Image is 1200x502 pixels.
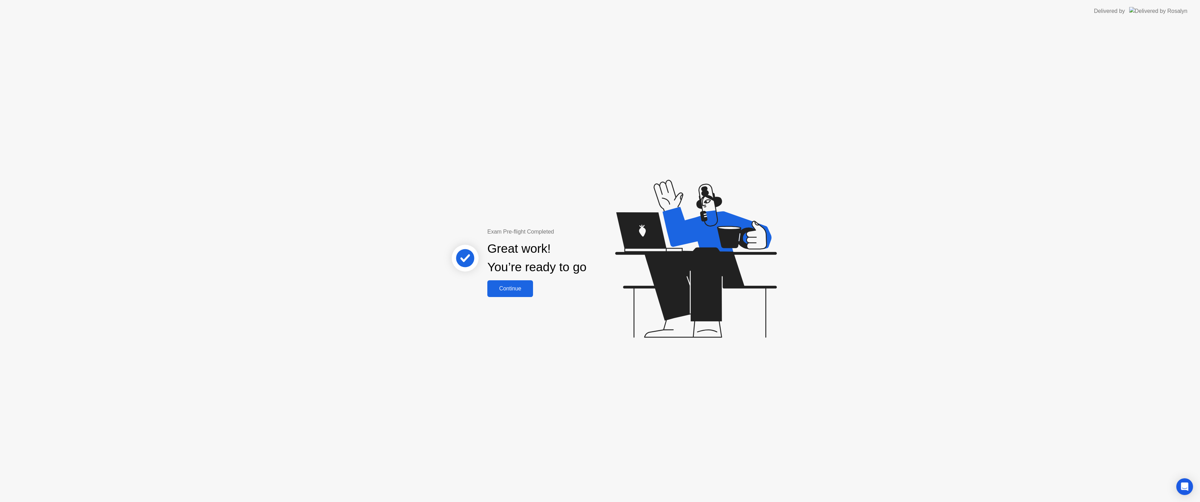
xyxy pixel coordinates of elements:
div: Delivered by [1094,7,1125,15]
img: Delivered by Rosalyn [1129,7,1187,15]
div: Continue [489,286,531,292]
button: Continue [487,280,533,297]
div: Great work! You’re ready to go [487,239,586,276]
div: Exam Pre-flight Completed [487,228,631,236]
div: Open Intercom Messenger [1176,478,1193,495]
